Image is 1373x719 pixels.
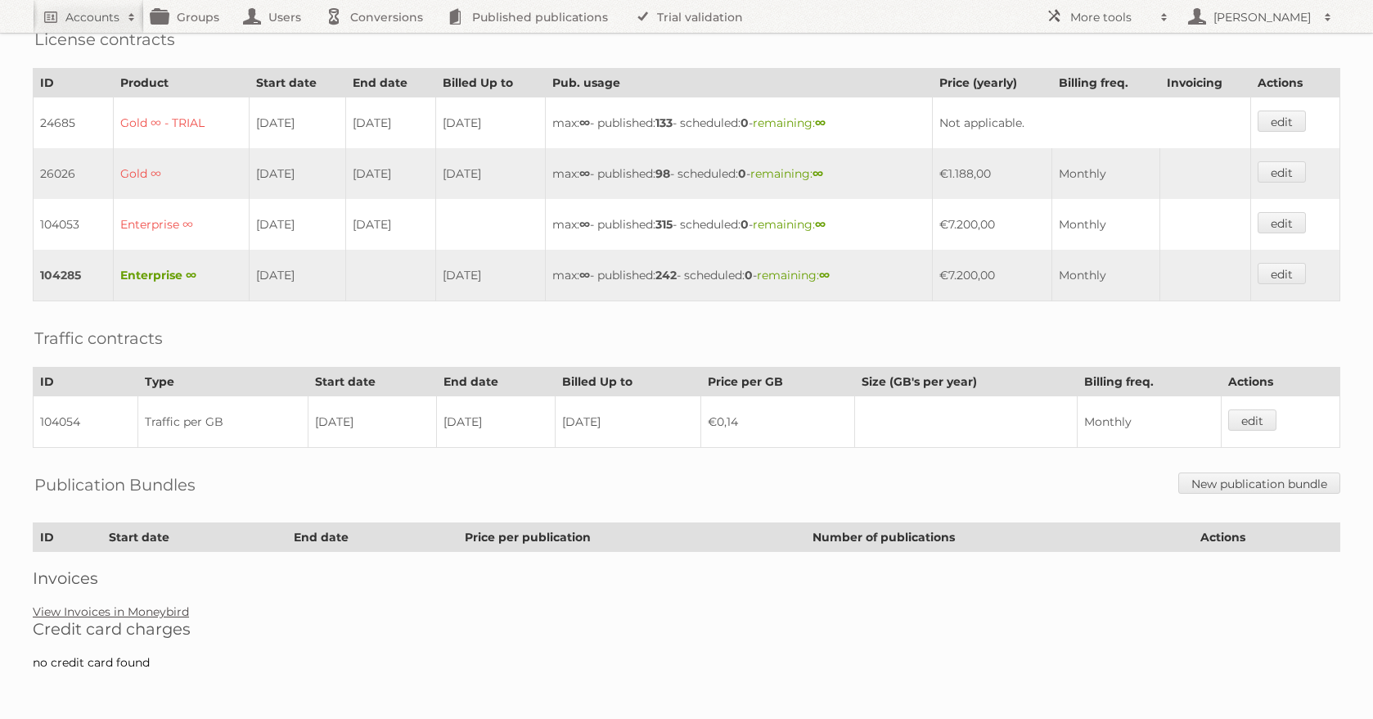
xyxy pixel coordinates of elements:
[655,268,677,283] strong: 242
[700,396,854,448] td: €0,14
[34,250,114,301] td: 104285
[1051,148,1160,199] td: Monthly
[249,97,345,149] td: [DATE]
[437,368,556,396] th: End date
[435,97,545,149] td: [DATE]
[249,250,345,301] td: [DATE]
[1250,69,1339,97] th: Actions
[113,148,249,199] td: Gold ∞
[33,604,189,619] a: View Invoices in Moneybird
[1222,368,1340,396] th: Actions
[437,396,556,448] td: [DATE]
[1258,111,1306,132] a: edit
[34,368,138,396] th: ID
[1078,368,1222,396] th: Billing freq.
[579,166,590,181] strong: ∞
[113,97,249,149] td: Gold ∞ - TRIAL
[1228,409,1276,431] a: edit
[113,199,249,250] td: Enterprise ∞
[308,368,437,396] th: Start date
[435,69,545,97] th: Billed Up to
[757,268,830,283] span: remaining:
[545,199,932,250] td: max: - published: - scheduled: -
[579,268,590,283] strong: ∞
[545,148,932,199] td: max: - published: - scheduled: -
[1051,199,1160,250] td: Monthly
[1209,9,1316,25] h2: [PERSON_NAME]
[556,368,701,396] th: Billed Up to
[1194,523,1340,552] th: Actions
[815,217,826,232] strong: ∞
[34,148,114,199] td: 26026
[1051,69,1160,97] th: Billing freq.
[1178,473,1340,494] a: New publication bundle
[854,368,1077,396] th: Size (GB's per year)
[545,69,932,97] th: Pub. usage
[308,396,437,448] td: [DATE]
[1051,250,1160,301] td: Monthly
[579,115,590,130] strong: ∞
[458,523,806,552] th: Price per publication
[346,148,435,199] td: [DATE]
[819,268,830,283] strong: ∞
[249,148,345,199] td: [DATE]
[1078,396,1222,448] td: Monthly
[753,115,826,130] span: remaining:
[700,368,854,396] th: Price per GB
[34,326,163,350] h2: Traffic contracts
[287,523,458,552] th: End date
[579,217,590,232] strong: ∞
[741,115,749,130] strong: 0
[805,523,1193,552] th: Number of publications
[435,148,545,199] td: [DATE]
[34,199,114,250] td: 104053
[1258,161,1306,183] a: edit
[346,199,435,250] td: [DATE]
[932,97,1250,149] td: Not applicable.
[113,69,249,97] th: Product
[102,523,287,552] th: Start date
[655,217,673,232] strong: 315
[137,396,308,448] td: Traffic per GB
[249,199,345,250] td: [DATE]
[556,396,701,448] td: [DATE]
[33,619,1340,639] h2: Credit card charges
[745,268,753,283] strong: 0
[932,250,1051,301] td: €7.200,00
[34,523,102,552] th: ID
[545,97,932,149] td: max: - published: - scheduled: -
[750,166,823,181] span: remaining:
[1070,9,1152,25] h2: More tools
[813,166,823,181] strong: ∞
[34,396,138,448] td: 104054
[346,69,435,97] th: End date
[34,27,175,52] h2: License contracts
[1258,212,1306,233] a: edit
[137,368,308,396] th: Type
[34,97,114,149] td: 24685
[655,166,670,181] strong: 98
[113,250,249,301] td: Enterprise ∞
[346,97,435,149] td: [DATE]
[34,69,114,97] th: ID
[65,9,119,25] h2: Accounts
[932,69,1051,97] th: Price (yearly)
[545,250,932,301] td: max: - published: - scheduled: -
[655,115,673,130] strong: 133
[249,69,345,97] th: Start date
[1258,263,1306,284] a: edit
[753,217,826,232] span: remaining:
[741,217,749,232] strong: 0
[932,199,1051,250] td: €7.200,00
[435,250,545,301] td: [DATE]
[738,166,746,181] strong: 0
[932,148,1051,199] td: €1.188,00
[815,115,826,130] strong: ∞
[1160,69,1251,97] th: Invoicing
[33,568,1340,588] h2: Invoices
[34,473,196,497] h2: Publication Bundles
